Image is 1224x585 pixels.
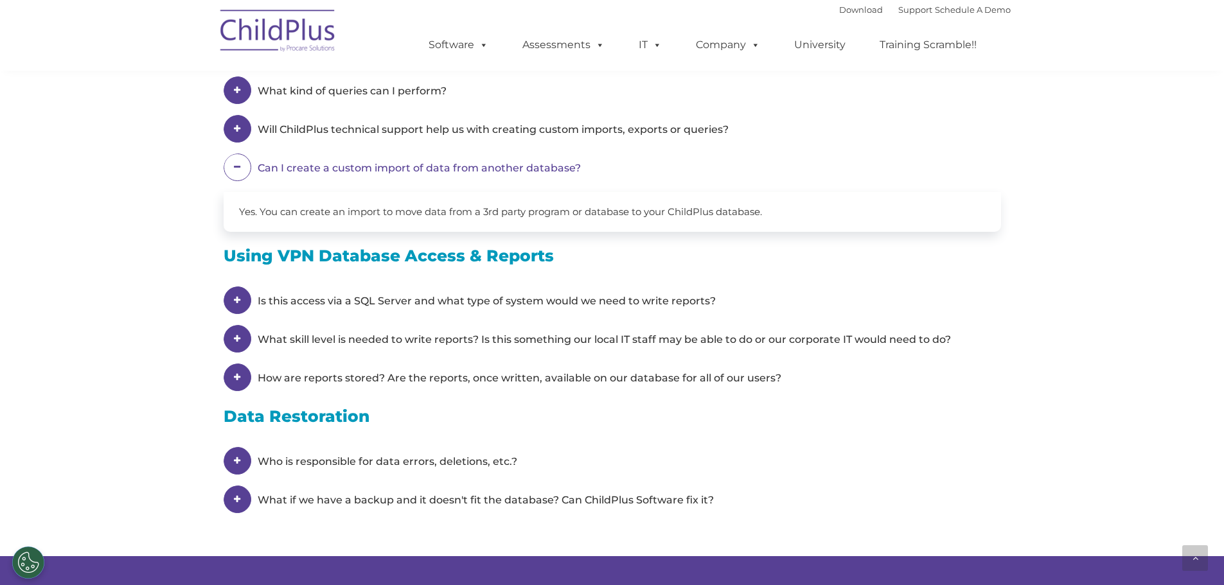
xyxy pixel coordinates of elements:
span: How are reports stored? Are the reports, once written, available on our database for all of our u... [258,372,781,384]
a: Software [416,32,501,58]
a: Schedule A Demo [935,4,1011,15]
span: Last name [389,74,428,84]
a: Support [898,4,932,15]
span: What if we have a backup and it doesn't fit the database? Can ChildPlus Software fix it? [258,494,714,506]
a: Download [839,4,883,15]
em: Who is responsible for data errors, deletions, etc.? [258,447,982,476]
h3: Data Restoration [224,408,1001,424]
span: What skill level is needed to write reports? Is this something our local IT staff may be able to ... [258,333,951,345]
span: Phone number [389,127,443,137]
button: Cookies Settings [12,546,44,579]
h3: Using VPN Database Access & Reports [224,248,1001,264]
a: Training Scramble!! [867,32,989,58]
span: Will ChildPlus technical support help us with creating custom imports, exports or queries? [258,123,729,135]
a: University [781,32,858,58]
a: Company [683,32,773,58]
em: Is this access via a SQL Server and what type of system would we need to write reports? [258,286,982,315]
span: What kind of queries can I perform? [258,85,447,97]
a: Assessments [510,32,617,58]
span: Yes. You can create an import to move data from a 3rd party program or database to your ChildPlus... [239,205,762,218]
span: Can I create a custom import of data from another database? [258,162,581,174]
a: IT [626,32,675,58]
img: ChildPlus by Procare Solutions [214,1,342,65]
font: | [839,4,1011,15]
